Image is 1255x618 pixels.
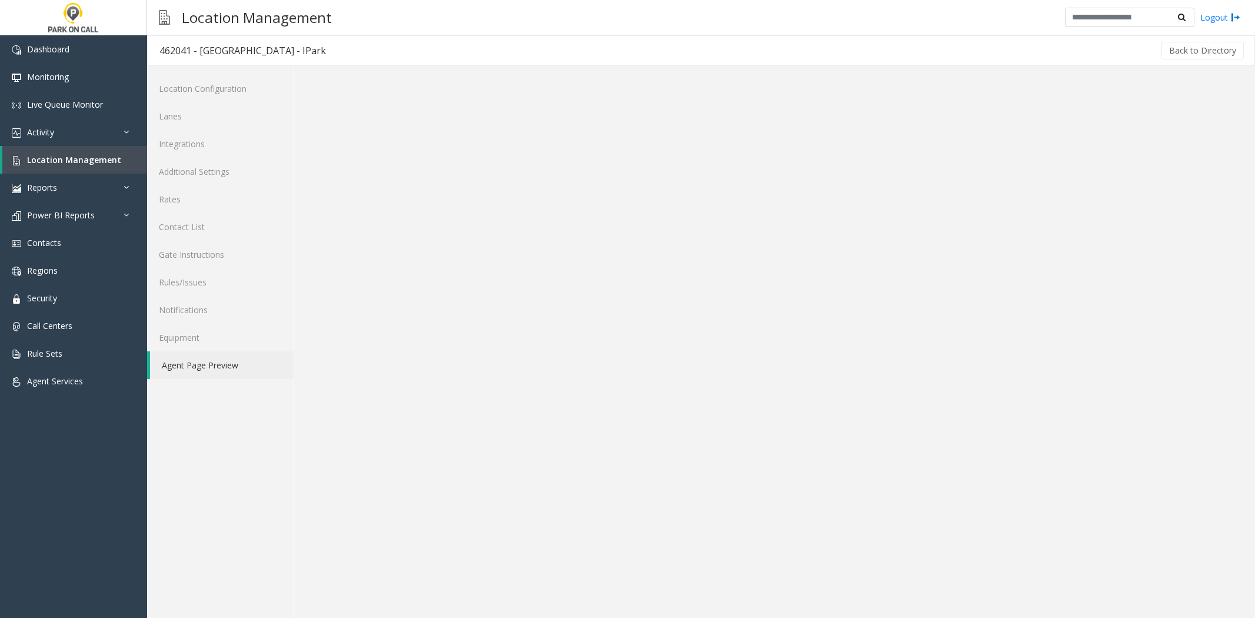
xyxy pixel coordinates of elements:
h3: Location Management [176,3,338,32]
span: Security [27,293,57,304]
img: 'icon' [12,73,21,82]
a: Equipment [147,324,294,351]
button: Back to Directory [1161,42,1244,59]
img: 'icon' [12,267,21,276]
img: pageIcon [159,3,170,32]
span: Power BI Reports [27,210,95,221]
img: 'icon' [12,294,21,304]
img: 'icon' [12,156,21,165]
a: Rules/Issues [147,268,294,296]
a: Lanes [147,102,294,130]
a: Rates [147,185,294,213]
a: Integrations [147,130,294,158]
img: 'icon' [12,184,21,193]
img: 'icon' [12,322,21,331]
span: Live Queue Monitor [27,99,103,110]
img: 'icon' [12,45,21,55]
img: 'icon' [12,239,21,248]
a: Additional Settings [147,158,294,185]
img: 'icon' [12,101,21,110]
a: Agent Page Preview [150,351,294,379]
a: Location Management [2,146,147,174]
a: Logout [1200,11,1240,24]
div: 462041 - [GEOGRAPHIC_DATA] - IPark [159,43,326,58]
img: 'icon' [12,377,21,387]
img: 'icon' [12,211,21,221]
a: Gate Instructions [147,241,294,268]
span: Regions [27,265,58,276]
a: Location Configuration [147,75,294,102]
span: Activity [27,127,54,138]
span: Call Centers [27,320,72,331]
span: Agent Services [27,376,83,387]
span: Rule Sets [27,348,62,359]
img: 'icon' [12,350,21,359]
img: logout [1231,11,1240,24]
a: Contact List [147,213,294,241]
span: Reports [27,182,57,193]
span: Contacts [27,237,61,248]
span: Location Management [27,154,121,165]
span: Dashboard [27,44,69,55]
span: Monitoring [27,71,69,82]
img: 'icon' [12,128,21,138]
a: Notifications [147,296,294,324]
